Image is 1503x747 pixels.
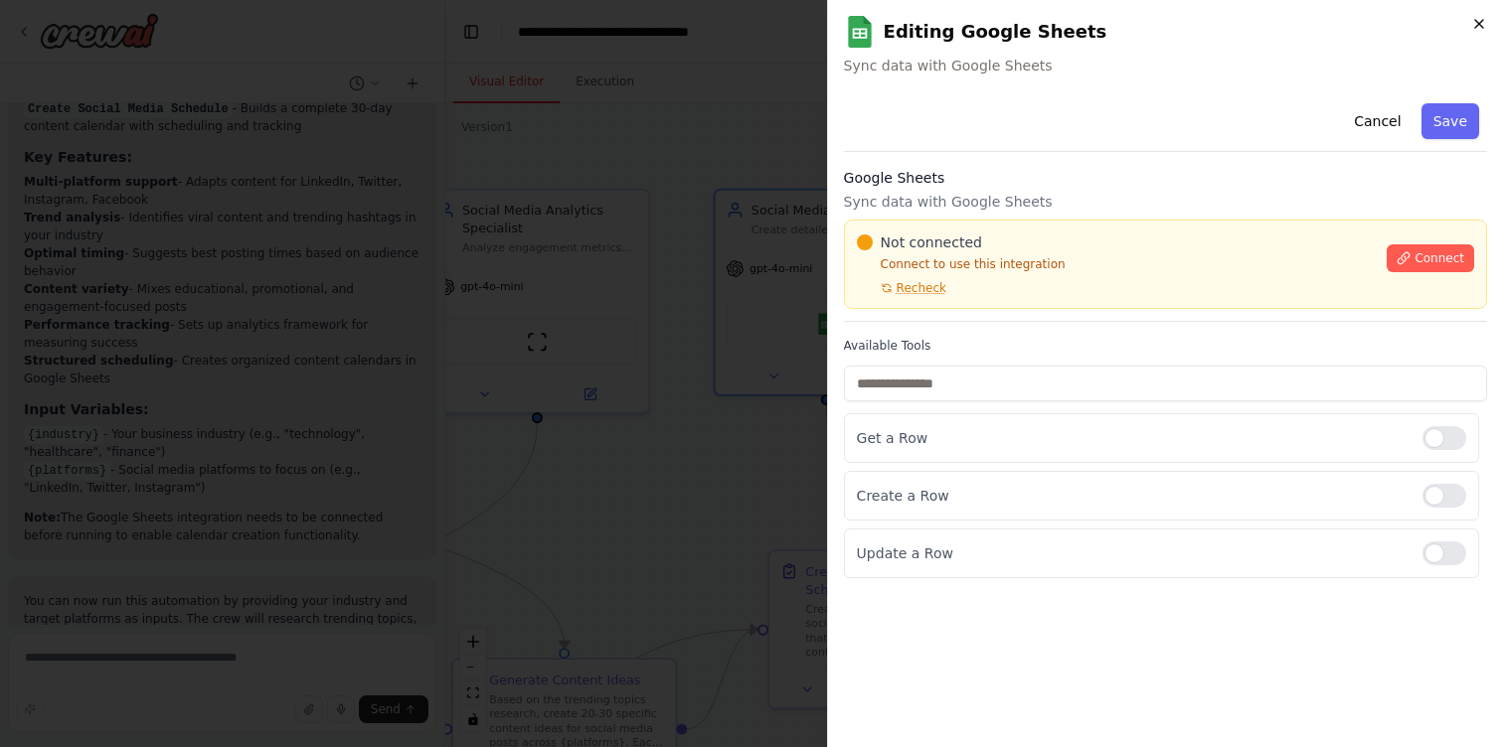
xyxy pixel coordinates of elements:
[1387,244,1474,272] button: Connect
[857,543,1407,563] p: Update a Row
[881,232,982,252] span: Not connected
[857,428,1407,448] p: Get a Row
[844,56,1487,75] span: Sync data with Google Sheets
[857,256,1376,272] p: Connect to use this integration
[844,16,1487,48] h2: Editing Google Sheets
[844,168,1487,188] h3: Google Sheets
[1342,103,1413,139] button: Cancel
[844,338,1487,354] label: Available Tools
[1421,103,1479,139] button: Save
[897,280,946,296] span: Recheck
[844,16,876,48] img: Google Sheets
[1415,250,1464,266] span: Connect
[844,192,1487,212] p: Sync data with Google Sheets
[857,486,1407,506] p: Create a Row
[857,280,946,296] button: Recheck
